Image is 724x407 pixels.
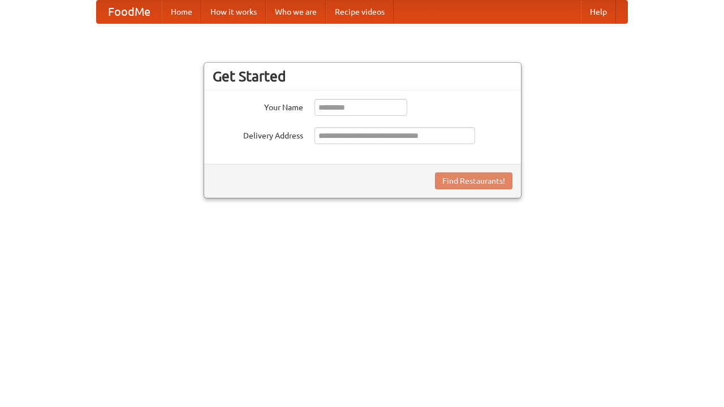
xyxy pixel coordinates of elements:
a: FoodMe [97,1,162,23]
h3: Get Started [213,68,512,85]
label: Your Name [213,99,303,113]
a: How it works [201,1,266,23]
a: Recipe videos [326,1,394,23]
a: Who we are [266,1,326,23]
label: Delivery Address [213,127,303,141]
a: Home [162,1,201,23]
a: Help [581,1,616,23]
button: Find Restaurants! [435,172,512,189]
